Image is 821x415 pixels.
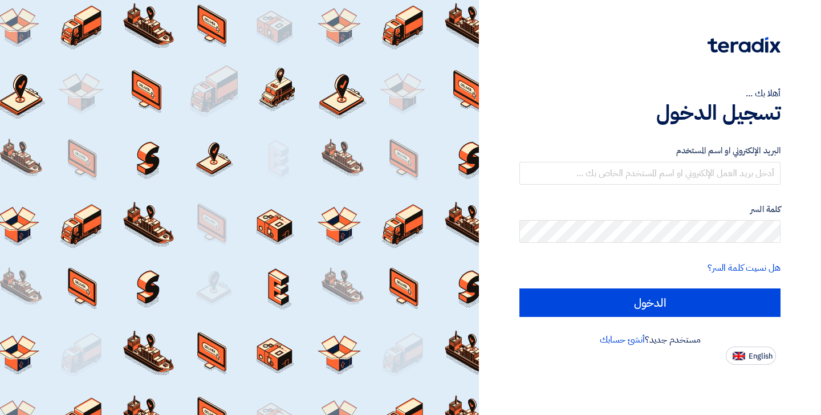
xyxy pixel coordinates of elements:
[749,352,773,360] span: English
[519,333,781,347] div: مستخدم جديد؟
[519,144,781,157] label: البريد الإلكتروني او اسم المستخدم
[519,162,781,185] input: أدخل بريد العمل الإلكتروني او اسم المستخدم الخاص بك ...
[733,352,745,360] img: en-US.png
[708,37,781,53] img: Teradix logo
[519,203,781,216] label: كلمة السر
[519,288,781,317] input: الدخول
[600,333,645,347] a: أنشئ حسابك
[519,87,781,100] div: أهلا بك ...
[519,100,781,125] h1: تسجيل الدخول
[726,347,776,365] button: English
[708,261,781,275] a: هل نسيت كلمة السر؟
